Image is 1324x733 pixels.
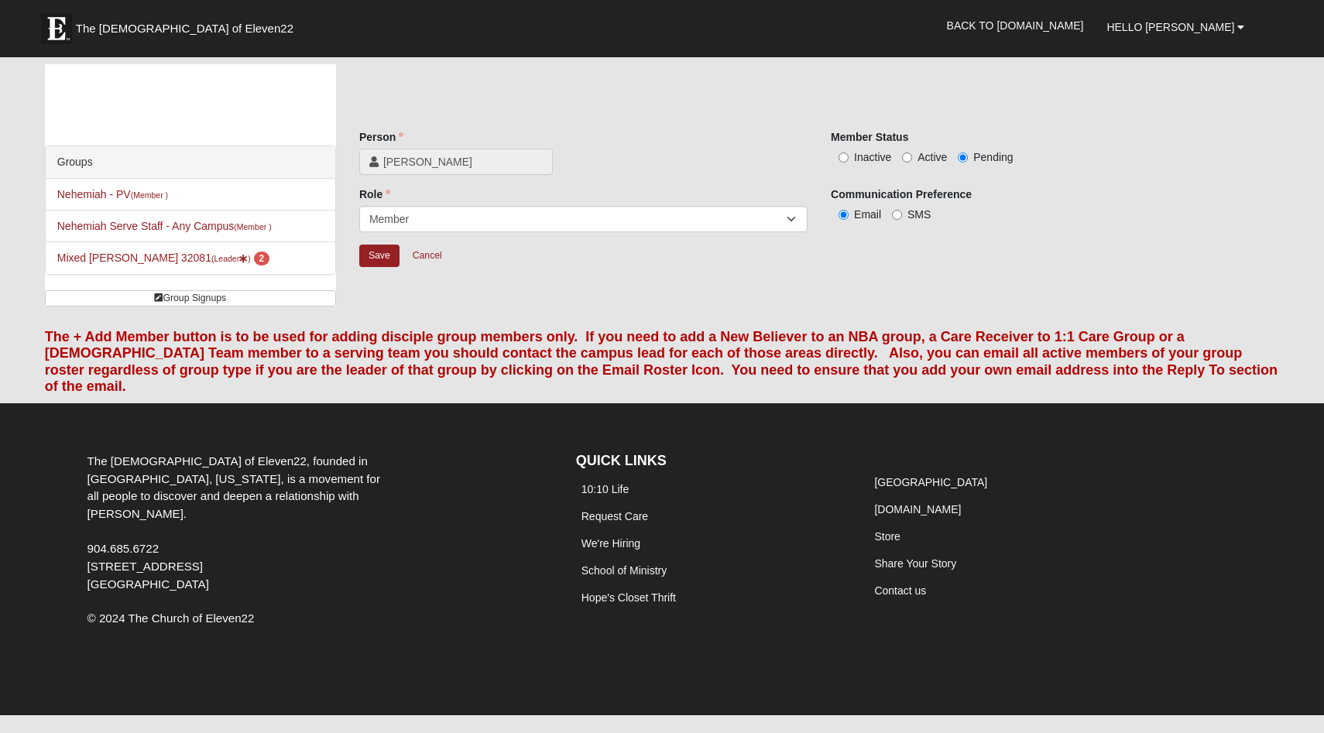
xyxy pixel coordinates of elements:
[403,244,452,268] a: Cancel
[576,453,846,470] h4: QUICK LINKS
[41,13,72,44] img: Eleven22 logo
[874,503,961,515] a: [DOMAIN_NAME]
[87,577,209,591] span: [GEOGRAPHIC_DATA]
[831,129,908,145] label: Member Status
[874,476,987,488] a: [GEOGRAPHIC_DATA]
[45,329,1278,395] font: The + Add Member button is to be used for adding disciple group members only. If you need to add ...
[581,564,667,577] a: School of Ministry
[359,187,390,202] label: Role
[359,245,400,267] input: Alt+s
[918,151,947,163] span: Active
[87,611,255,625] span: © 2024 The Church of Eleven22
[57,220,272,232] a: Nehemiah Serve Staff - Any Campus(Member )
[57,252,269,264] a: Mixed [PERSON_NAME] 32081(Leader) 2
[359,129,403,145] label: Person
[854,208,881,221] span: Email
[57,188,168,200] a: Nehemiah - PV(Member )
[1095,8,1256,46] a: Hello [PERSON_NAME]
[383,154,543,170] span: [PERSON_NAME]
[76,21,293,36] span: The [DEMOGRAPHIC_DATA] of Eleven22
[958,152,968,163] input: Pending
[854,151,891,163] span: Inactive
[33,5,343,44] a: The [DEMOGRAPHIC_DATA] of Eleven22
[211,254,251,263] small: (Leader )
[839,210,849,220] input: Email
[76,453,402,594] div: The [DEMOGRAPHIC_DATA] of Eleven22, founded in [GEOGRAPHIC_DATA], [US_STATE], is a movement for a...
[907,208,931,221] span: SMS
[935,6,1096,45] a: Back to [DOMAIN_NAME]
[831,187,972,202] label: Communication Preference
[973,151,1013,163] span: Pending
[581,483,629,495] a: 10:10 Life
[874,584,926,597] a: Contact us
[892,210,902,220] input: SMS
[902,152,912,163] input: Active
[131,190,168,200] small: (Member )
[1106,21,1234,33] span: Hello [PERSON_NAME]
[839,152,849,163] input: Inactive
[874,530,900,543] a: Store
[46,146,335,179] div: Groups
[254,252,270,265] span: number of pending members
[581,591,676,604] a: Hope's Closet Thrift
[581,510,648,522] a: Request Care
[45,290,336,307] a: Group Signups
[874,557,956,570] a: Share Your Story
[581,537,640,550] a: We're Hiring
[234,222,271,231] small: (Member )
